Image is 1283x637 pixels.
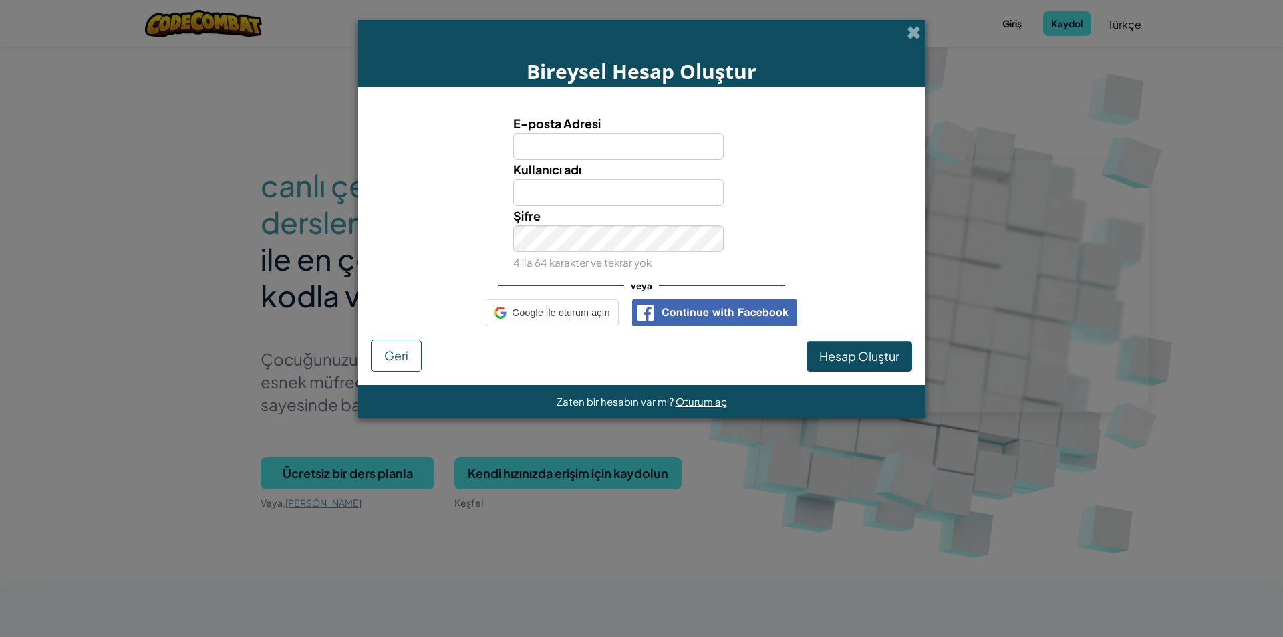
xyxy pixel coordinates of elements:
button: Hesap Oluştur [807,341,912,372]
small: 4 ila 64 karakter ve tekrar yok [513,256,652,269]
a: Oturum aç [676,395,727,408]
button: Geri [371,340,422,372]
span: Kullanıcı adı [513,162,581,177]
img: facebook_sso_button2.png [632,299,797,326]
div: Google ile oturum açın [486,299,618,326]
span: E-posta Adresi [513,116,601,131]
span: Şifre [513,208,541,223]
span: Bireysel Hesap Oluştur [527,57,756,85]
span: Geri [384,348,408,363]
span: Zaten bir hesabın var mı? [557,395,676,408]
span: Hesap Oluştur [819,348,899,364]
span: Google ile oturum açın [512,303,609,323]
span: veya [624,276,659,295]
